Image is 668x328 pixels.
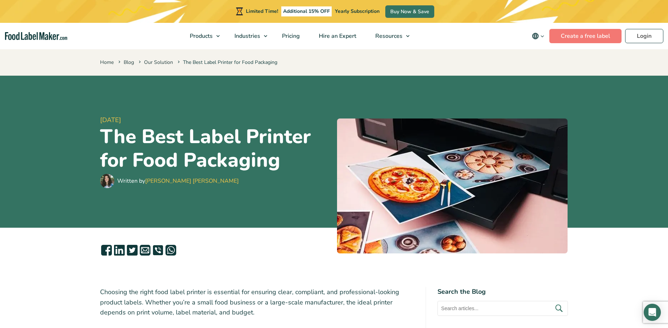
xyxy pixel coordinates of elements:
[188,32,213,40] span: Products
[437,287,568,297] h4: Search the Blog
[281,6,332,16] span: Additional 15% OFF
[310,23,364,49] a: Hire an Expert
[180,23,223,49] a: Products
[225,23,271,49] a: Industries
[335,8,380,15] span: Yearly Subscription
[317,32,357,40] span: Hire an Expert
[280,32,301,40] span: Pricing
[100,115,331,125] span: [DATE]
[625,29,663,43] a: Login
[100,287,415,318] p: Choosing the right food label printer is essential for ensuring clear, compliant, and professiona...
[145,177,239,185] a: [PERSON_NAME] [PERSON_NAME]
[366,23,413,49] a: Resources
[100,125,331,172] h1: The Best Label Printer for Food Packaging
[100,174,114,188] img: Maria Abi Hanna - Food Label Maker
[124,59,134,66] a: Blog
[117,177,239,185] div: Written by
[144,59,173,66] a: Our Solution
[273,23,308,49] a: Pricing
[373,32,403,40] span: Resources
[176,59,277,66] span: The Best Label Printer for Food Packaging
[232,32,261,40] span: Industries
[549,29,622,43] a: Create a free label
[246,8,278,15] span: Limited Time!
[100,59,114,66] a: Home
[385,5,434,18] a: Buy Now & Save
[644,304,661,321] div: Open Intercom Messenger
[437,301,568,316] input: Search articles...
